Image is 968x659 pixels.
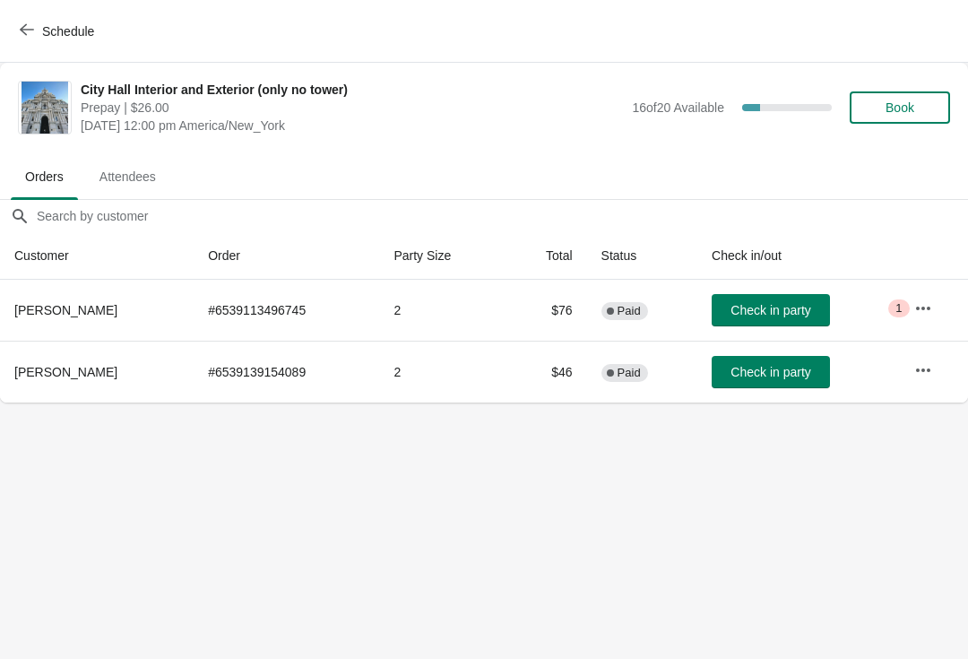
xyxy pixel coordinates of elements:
span: 16 of 20 Available [632,100,724,115]
td: 2 [379,341,506,403]
td: 2 [379,280,506,341]
span: Paid [618,366,641,380]
th: Check in/out [697,232,900,280]
span: Check in party [730,365,810,379]
span: Check in party [730,303,810,317]
td: $76 [506,280,586,341]
button: Book [850,91,950,124]
span: Schedule [42,24,94,39]
th: Status [587,232,697,280]
button: Schedule [9,15,108,48]
input: Search by customer [36,200,968,232]
span: Paid [618,304,641,318]
span: Attendees [85,160,170,193]
th: Order [194,232,379,280]
span: Book [886,100,914,115]
span: [PERSON_NAME] [14,303,117,317]
th: Total [506,232,586,280]
td: # 6539139154089 [194,341,379,403]
span: [DATE] 12:00 pm America/New_York [81,117,623,134]
th: Party Size [379,232,506,280]
td: $46 [506,341,586,403]
span: 1 [895,301,902,316]
span: Orders [11,160,78,193]
td: # 6539113496745 [194,280,379,341]
button: Check in party [712,294,830,326]
span: [PERSON_NAME] [14,365,117,379]
span: Prepay | $26.00 [81,99,623,117]
img: City Hall Interior and Exterior (only no tower) [22,82,69,134]
button: Check in party [712,356,830,388]
span: City Hall Interior and Exterior (only no tower) [81,81,623,99]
